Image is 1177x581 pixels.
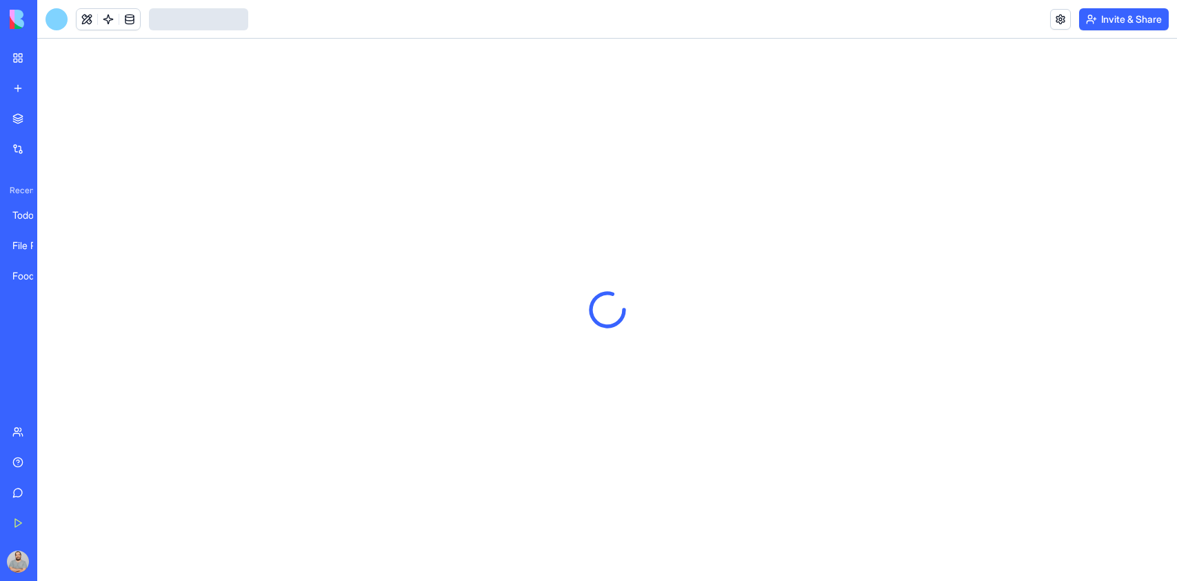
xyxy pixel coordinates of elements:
a: Todo List App [4,201,59,229]
a: File Preview Hub [4,232,59,259]
div: Food Basket Distribution System [12,269,51,283]
div: Todo List App [12,208,51,222]
div: File Preview Hub [12,239,51,253]
img: ACg8ocINnUFOES7OJTbiXTGVx5LDDHjA4HP-TH47xk9VcrTT7fmeQxI=s96-c [7,551,29,573]
img: logo [10,10,95,29]
button: Invite & Share [1079,8,1169,30]
span: Recent [4,185,33,196]
a: Food Basket Distribution System [4,262,59,290]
